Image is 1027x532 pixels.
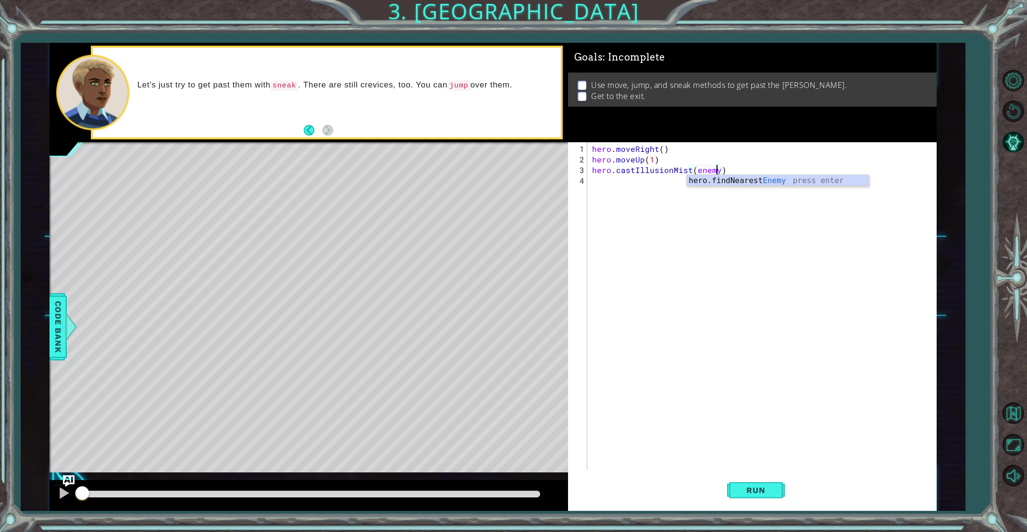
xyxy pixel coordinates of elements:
[570,144,587,154] div: 1
[54,484,74,504] button: ⌘ + P: Pause
[322,125,333,136] button: Next
[999,67,1027,95] button: Level Options
[999,128,1027,156] button: AI Hint
[737,485,775,495] span: Run
[574,51,665,63] span: Goals
[137,80,554,91] p: Let's just try to get past them with . There are still crevices, too. You can over them.
[304,125,322,136] button: Back
[727,472,785,509] button: Shift+Enter: Run current code.
[570,165,587,175] div: 3
[271,80,298,91] code: sneak
[447,80,470,91] code: jump
[999,461,1027,489] button: Mute
[591,80,847,90] p: Use move, jump, and sneak methods to get past the [PERSON_NAME].
[999,98,1027,125] button: Restart Level
[570,154,587,165] div: 2
[999,431,1027,458] button: Maximize Browser
[603,51,665,63] span: : Incomplete
[50,297,66,356] span: Code Bank
[63,475,74,487] button: Ask AI
[999,397,1027,429] a: Back to Map
[999,399,1027,427] button: Back to Map
[591,91,646,101] p: Get to the exit.
[570,175,587,186] div: 4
